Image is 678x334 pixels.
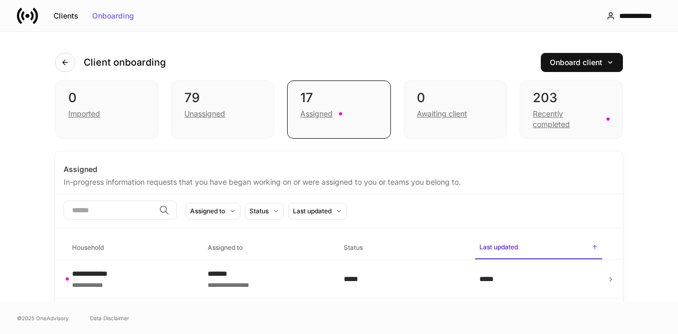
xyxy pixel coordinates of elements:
button: Status [245,203,284,220]
div: Imported [68,109,100,119]
button: Onboarding [85,7,141,24]
span: Status [340,237,467,259]
div: 203 [533,89,610,106]
div: Recently completed [533,109,600,130]
a: Data Disclaimer [90,314,129,322]
h6: Status [344,242,363,252]
h6: Last updated [479,242,518,252]
div: Awaiting client [417,109,467,119]
span: © 2025 OneAdvisory [17,314,69,322]
span: Last updated [475,237,602,259]
div: 0Imported [55,80,158,139]
div: 203Recently completed [520,80,623,139]
span: Household [68,237,195,259]
div: 0 [68,89,145,106]
h6: Household [72,242,104,252]
div: Assigned to [190,206,225,216]
button: Assigned to [185,203,240,220]
button: Onboard client [541,53,623,72]
div: Last updated [293,206,332,216]
div: 0 [417,89,494,106]
div: 17Assigned [287,80,390,139]
div: Status [249,206,269,216]
h4: Client onboarding [84,56,166,69]
div: 17 [300,89,377,106]
span: Assigned to [203,237,331,259]
div: Onboarding [92,12,134,20]
div: Assigned [300,109,333,119]
div: 79Unassigned [171,80,274,139]
div: In-progress information requests that you have began working on or were assigned to you or teams ... [64,175,614,187]
h6: Assigned to [208,242,243,252]
div: 0Awaiting client [404,80,507,139]
div: Unassigned [184,109,225,119]
div: Assigned [64,164,614,175]
div: Clients [53,12,78,20]
div: Onboard client [550,59,614,66]
button: Last updated [288,203,347,220]
div: 79 [184,89,261,106]
button: Clients [47,7,85,24]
